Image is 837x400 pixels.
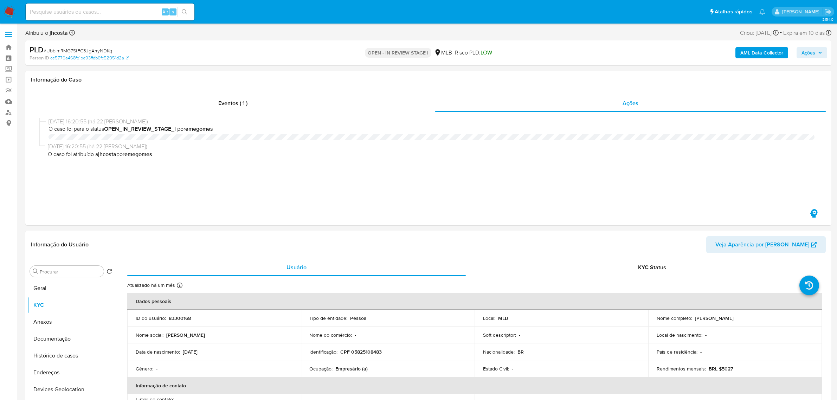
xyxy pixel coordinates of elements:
span: LOW [481,49,492,57]
p: CPF 05825108483 [340,349,382,355]
span: s [172,8,174,15]
div: Criou: [DATE] [740,28,779,38]
p: Atualizado há um mês [127,282,175,289]
p: Estado Civil : [483,366,509,372]
p: Nome social : [136,332,163,338]
button: search-icon [177,7,192,17]
b: jhcosta [48,29,68,37]
b: OPEN_IN_REVIEW_STAGE_I [104,125,176,133]
span: Usuário [286,263,307,271]
span: Atalhos rápidos [715,8,752,15]
input: Pesquise usuários ou casos... [26,7,194,17]
p: Gênero : [136,366,153,372]
span: [DATE] 16:20:55 (há 22 [PERSON_NAME]) [49,118,815,125]
button: Anexos [27,314,115,330]
span: Expira em 10 dias [783,29,825,37]
span: O caso foi atribuído a por [48,150,815,158]
span: KYC Status [638,263,666,271]
button: Procurar [33,269,38,274]
p: Rendimentos mensais : [657,366,706,372]
p: Ocupação : [309,366,333,372]
span: Alt [162,8,168,15]
button: Documentação [27,330,115,347]
a: ce5776a468fb1be93ffdb6fc52051d2a [50,55,129,61]
p: MLB [498,315,508,321]
p: Nome completo : [657,315,692,321]
a: Sair [824,8,832,15]
span: O caso foi para o status por [49,125,815,133]
b: emegomes [124,150,152,158]
p: - [700,349,702,355]
span: - [780,28,782,38]
button: KYC [27,297,115,314]
h1: Informação do Usuário [31,241,89,248]
b: jhcosta [98,150,116,158]
span: # UbbimRMG7StFC3JgArryNDKq [44,47,112,54]
button: Histórico de casos [27,347,115,364]
p: [DATE] [183,349,198,355]
span: [DATE] 16:20:55 (há 22 [PERSON_NAME]) [48,143,815,150]
span: Ações [623,99,638,107]
p: Nome do comércio : [309,332,352,338]
th: Dados pessoais [127,293,822,310]
button: Endereços [27,364,115,381]
p: Data de nascimento : [136,349,180,355]
b: Person ID [30,55,49,61]
button: Veja Aparência por [PERSON_NAME] [706,236,826,253]
p: Pessoa [350,315,367,321]
input: Procurar [40,269,101,275]
p: OPEN - IN REVIEW STAGE I [365,48,431,58]
p: - [355,332,356,338]
p: - [156,366,157,372]
b: PLD [30,44,44,55]
button: Geral [27,280,115,297]
span: Atribuiu o [25,29,68,37]
p: Identificação : [309,349,337,355]
button: Retornar ao pedido padrão [107,269,112,276]
p: Tipo de entidade : [309,315,347,321]
p: [PERSON_NAME] [166,332,205,338]
h1: Informação do Caso [31,76,826,83]
span: Ações [801,47,815,58]
p: Nacionalidade : [483,349,515,355]
p: BRL $5027 [709,366,733,372]
p: jhonata.costa@mercadolivre.com [782,8,822,15]
p: ID do usuário : [136,315,166,321]
p: - [705,332,707,338]
button: Ações [797,47,827,58]
b: emegomes [185,125,213,133]
p: 83300168 [169,315,191,321]
b: AML Data Collector [740,47,783,58]
button: Devices Geolocation [27,381,115,398]
p: - [519,332,520,338]
p: País de residência : [657,349,697,355]
th: Informação de contato [127,377,822,394]
p: BR [517,349,524,355]
a: Notificações [759,9,765,15]
p: - [512,366,513,372]
span: Veja Aparência por [PERSON_NAME] [715,236,809,253]
p: Local : [483,315,495,321]
button: AML Data Collector [735,47,788,58]
p: [PERSON_NAME] [695,315,734,321]
p: Local de nascimento : [657,332,702,338]
div: MLB [434,49,452,57]
span: Eventos ( 1 ) [218,99,247,107]
p: Empresário (a) [335,366,368,372]
p: Soft descriptor : [483,332,516,338]
span: Risco PLD: [455,49,492,57]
